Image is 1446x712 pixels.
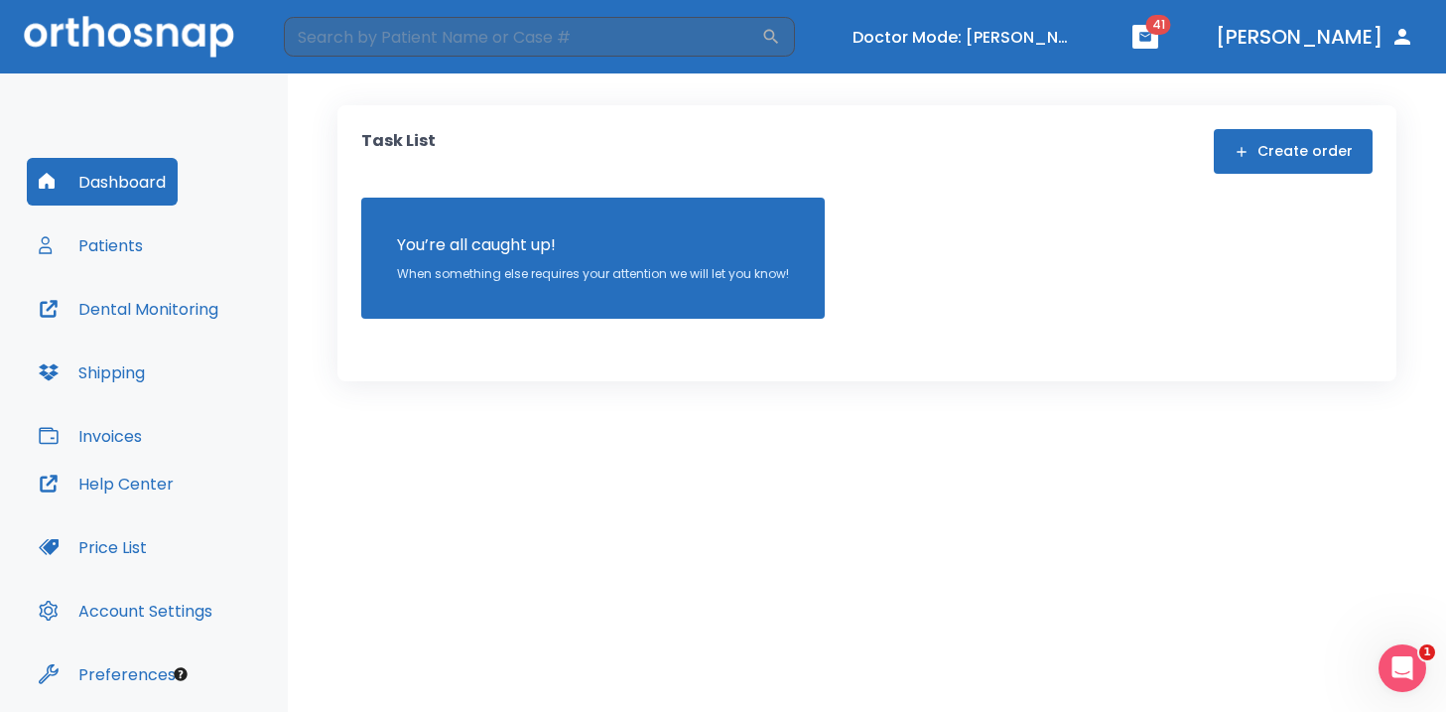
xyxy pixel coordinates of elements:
p: When something else requires your attention we will let you know! [397,265,789,283]
p: You’re all caught up! [397,233,789,257]
input: Search by Patient Name or Case # [284,17,761,57]
iframe: Intercom live chat [1379,644,1426,692]
span: 41 [1146,15,1171,35]
button: Dashboard [27,158,178,206]
button: Preferences [27,650,188,698]
button: Doctor Mode: [PERSON_NAME] [845,21,1083,54]
button: [PERSON_NAME] [1208,19,1422,55]
div: Tooltip anchor [172,665,190,683]
button: Shipping [27,349,157,396]
button: Create order [1214,129,1373,174]
button: Invoices [27,412,154,460]
img: Orthosnap [24,16,234,57]
span: 1 [1419,644,1435,660]
button: Patients [27,221,155,269]
button: Price List [27,523,159,571]
button: Dental Monitoring [27,285,230,333]
button: Account Settings [27,587,224,635]
button: Help Center [27,460,186,507]
p: Task List [361,129,436,174]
